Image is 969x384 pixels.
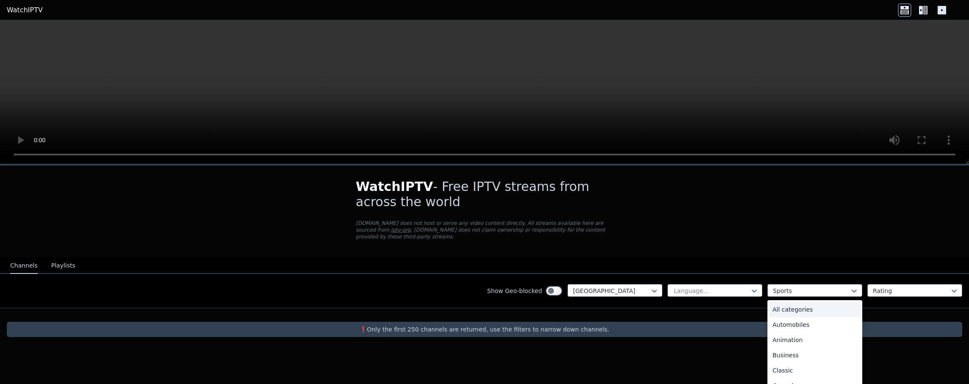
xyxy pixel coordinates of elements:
div: Animation [767,332,862,348]
a: WatchIPTV [7,5,43,15]
a: iptv-org [391,227,411,233]
div: Automobiles [767,317,862,332]
span: WatchIPTV [356,179,433,194]
button: Playlists [51,258,75,274]
label: Show Geo-blocked [487,287,542,295]
div: Business [767,348,862,363]
button: Channels [10,258,38,274]
div: All categories [767,302,862,317]
p: ❗️Only the first 250 channels are returned, use the filters to narrow down channels. [10,325,959,334]
p: [DOMAIN_NAME] does not host or serve any video content directly. All streams available here are s... [356,220,613,240]
h1: - Free IPTV streams from across the world [356,179,613,210]
div: Classic [767,363,862,378]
